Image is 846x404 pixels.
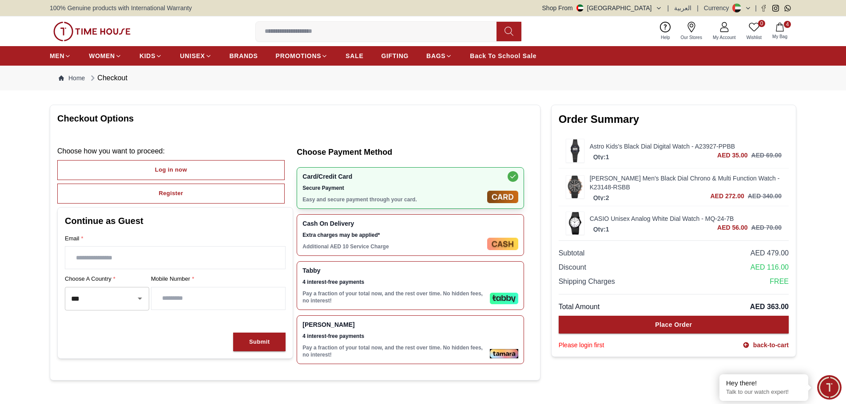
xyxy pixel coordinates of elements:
[750,302,789,312] span: AED 363.00
[655,320,692,329] div: Place Order
[302,267,486,274] span: Tabby
[592,153,611,161] p: Qty: 1
[655,20,675,43] a: Help
[65,275,117,283] span: Choose a country
[302,220,484,227] span: Cash On Delivery
[741,20,767,43] a: 0Wishlist
[667,4,669,12] span: |
[297,146,532,158] h2: Choose Payment Method
[57,112,533,125] h1: Checkout Options
[50,4,192,12] span: 100% Genuine products with International Warranty
[559,248,585,259] span: Subtotal
[426,48,452,64] a: BAGS
[770,276,789,287] span: FREE
[697,4,699,12] span: |
[470,51,536,60] span: Back To School Sale
[710,192,744,200] span: AED 272.00
[590,142,782,151] a: Astro Kids's Black Dial Digital Watch - A23927-PPBB
[88,73,127,83] div: Checkout
[155,165,187,175] div: Log in now
[57,184,293,204] a: Register
[677,34,706,41] span: Our Stores
[89,48,122,64] a: WOMEN
[302,344,486,358] p: Pay a fraction of your total now, and the rest over time. No hidden fees, no interest!
[50,51,64,60] span: MEN
[59,74,85,82] a: Home
[57,160,293,180] a: Log in now
[559,316,789,333] button: Place Order
[487,191,518,203] img: Card/Credit Card
[717,151,747,160] span: AED 35.00
[302,231,484,239] span: Extra charges may be applied*
[302,173,484,180] span: Card/Credit Card
[139,51,155,60] span: KIDS
[50,48,71,64] a: MEN
[302,243,484,250] p: Additional AED 10 Service Charge
[57,184,285,204] button: Register
[381,48,409,64] a: GIFTING
[134,292,146,305] button: Open
[751,262,789,273] span: AED 116.00
[233,333,286,352] button: Submit
[817,375,842,400] div: Chat Widget
[743,341,789,349] a: back-to-cart
[751,248,789,259] span: AED 479.00
[139,48,162,64] a: KIDS
[53,22,131,41] img: ...
[675,20,707,43] a: Our Stores
[760,5,767,12] a: Facebook
[487,238,518,250] img: Cash On Delivery
[159,188,183,199] div: Register
[302,184,484,192] span: Secure Payment
[302,321,486,328] span: [PERSON_NAME]
[559,276,615,287] span: Shipping Charges
[559,262,586,273] span: Discount
[704,4,733,12] div: Currency
[302,290,486,304] p: Pay a fraction of your total now, and the rest over time. No hidden fees, no interest!
[65,215,286,227] h2: Continue as Guest
[559,341,604,349] div: Please login first
[230,51,258,60] span: BRANDS
[751,223,782,232] h3: AED 70.00
[717,223,747,232] span: AED 56.00
[65,234,286,243] label: Email
[592,193,611,202] p: Qty: 2
[180,51,205,60] span: UNISEX
[769,33,791,40] span: My Bag
[490,349,518,358] img: Tamara
[726,379,802,388] div: Hey there!
[50,66,796,90] nav: Breadcrumb
[151,275,286,283] label: Mobile Number
[276,51,322,60] span: PROMOTIONS
[566,139,584,162] img: ...
[470,48,536,64] a: Back To School Sale
[709,34,739,41] span: My Account
[559,302,600,312] span: Total Amount
[249,337,270,347] div: Submit
[657,34,674,41] span: Help
[566,212,584,235] img: ...
[230,48,258,64] a: BRANDS
[559,112,789,126] h2: Order Summary
[755,4,757,12] span: |
[592,225,611,234] p: Qty: 1
[180,48,211,64] a: UNISEX
[566,176,584,199] img: ...
[302,196,484,203] p: Easy and secure payment through your card.
[89,51,115,60] span: WOMEN
[57,160,285,180] button: Log in now
[302,333,486,340] span: 4 interest-free payments
[302,278,486,286] span: 4 interest-free payments
[346,48,363,64] a: SALE
[346,51,363,60] span: SALE
[576,4,584,12] img: United Arab Emirates
[590,174,782,192] a: [PERSON_NAME] Men's Black Dial Chrono & Multi Function Watch - K23148-RSBB
[758,20,765,27] span: 0
[767,21,793,42] button: 4My Bag
[490,293,518,304] img: Tabby
[743,34,765,41] span: Wishlist
[674,4,691,12] button: العربية
[57,146,293,157] p: Choose how you want to proceed :
[784,5,791,12] a: Whatsapp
